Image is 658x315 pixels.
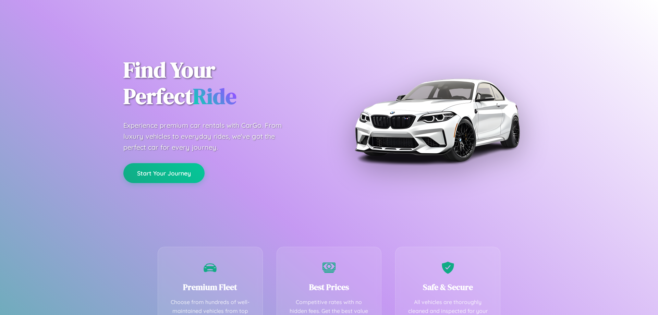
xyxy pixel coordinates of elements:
[406,281,490,293] h3: Safe & Secure
[193,81,236,111] span: Ride
[123,57,319,110] h1: Find Your Perfect
[287,281,371,293] h3: Best Prices
[123,163,205,183] button: Start Your Journey
[351,34,523,206] img: Premium BMW car rental vehicle
[168,281,252,293] h3: Premium Fleet
[123,120,295,153] p: Experience premium car rentals with CarGo. From luxury vehicles to everyday rides, we've got the ...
